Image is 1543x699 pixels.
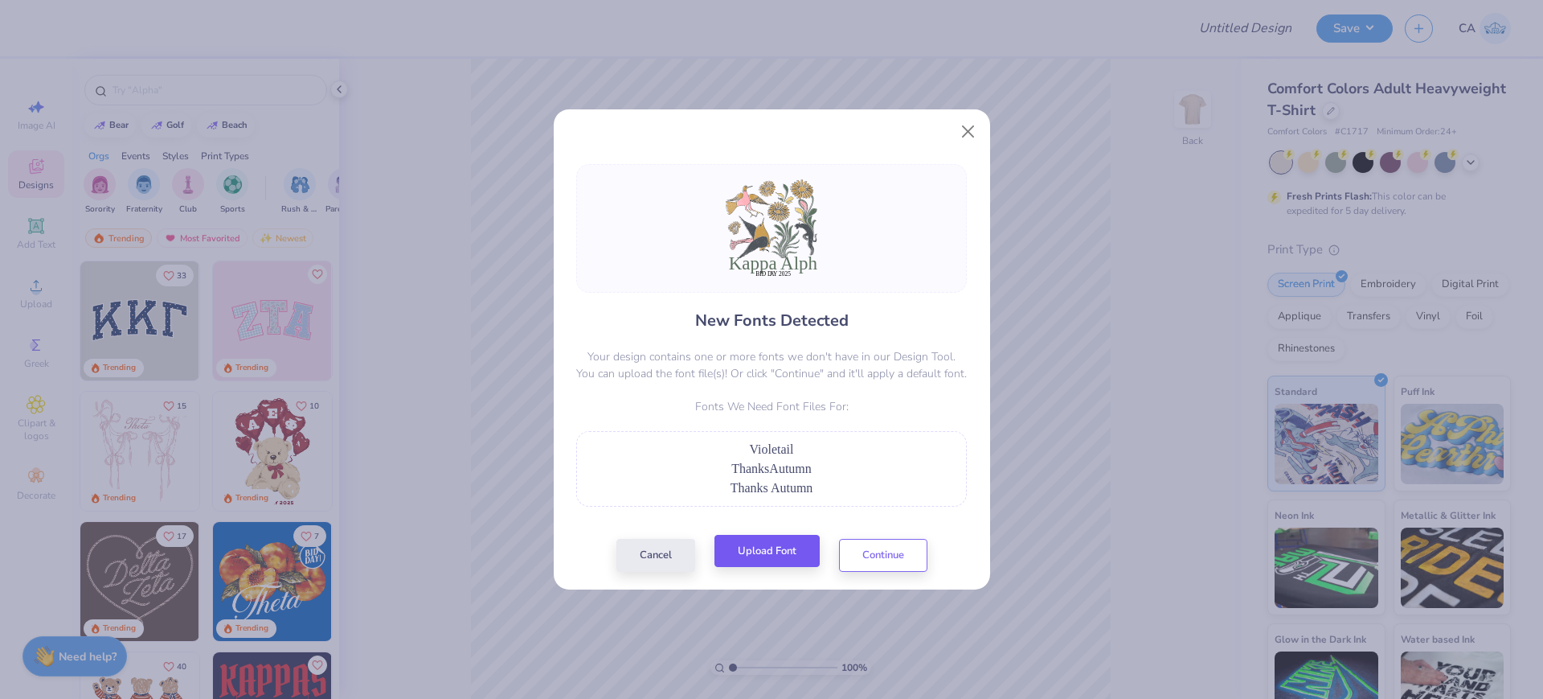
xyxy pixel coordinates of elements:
[576,398,967,415] p: Fonts We Need Font Files For:
[714,535,820,568] button: Upload Font
[576,348,967,382] p: Your design contains one or more fonts we don't have in our Design Tool. You can upload the font ...
[731,481,813,495] span: Thanks Autumn
[616,539,695,572] button: Cancel
[695,309,849,332] h4: New Fonts Detected
[839,539,927,572] button: Continue
[731,462,812,475] span: ThanksAutumn
[749,442,793,456] span: Violetail
[952,117,983,147] button: Close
